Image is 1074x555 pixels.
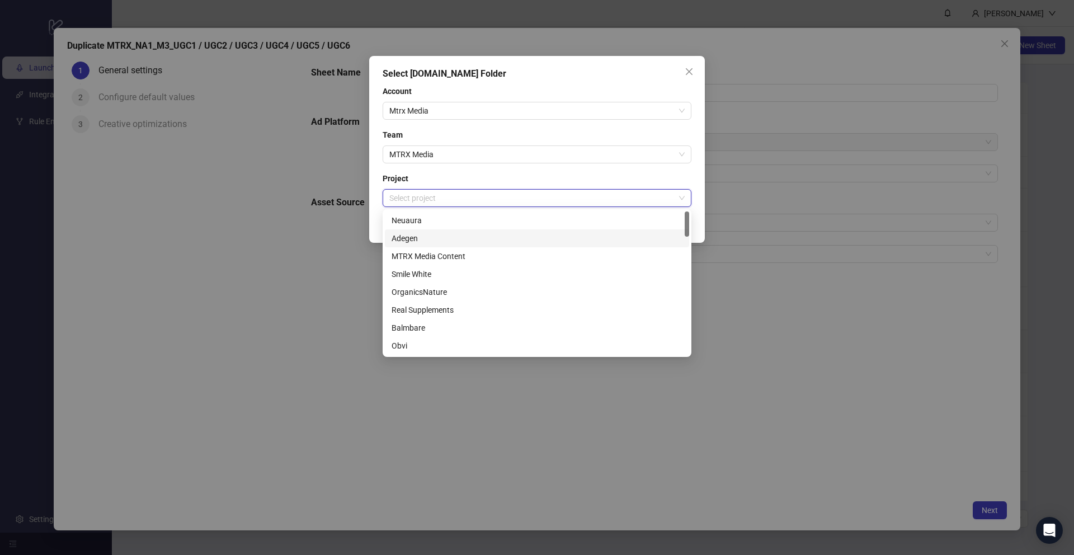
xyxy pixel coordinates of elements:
strong: Project [383,174,408,183]
div: Adegen [385,229,689,247]
span: MTRX Media [389,146,685,163]
div: Adegen [392,232,682,244]
div: MTRX Media Content [392,250,682,262]
div: MTRX Media Content [385,247,689,265]
div: Real Supplements [392,304,682,316]
div: Neuaura [385,211,689,229]
div: Open Intercom Messenger [1036,517,1063,544]
div: OrganicsNature [392,286,682,298]
div: Smile White [385,265,689,283]
strong: Account [383,87,412,96]
div: Select [DOMAIN_NAME] Folder [383,67,691,81]
div: Real Supplements [385,301,689,319]
span: Mtrx Media [389,102,685,119]
div: Obvi [385,337,689,355]
div: Obvi [392,340,682,352]
div: Neuaura [392,214,682,227]
div: Balmbare [392,322,682,334]
strong: Team [383,130,403,139]
div: Balmbare [385,319,689,337]
div: OrganicsNature [385,283,689,301]
div: Smile White [392,268,682,280]
span: close [685,67,694,76]
button: Close [680,63,698,81]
